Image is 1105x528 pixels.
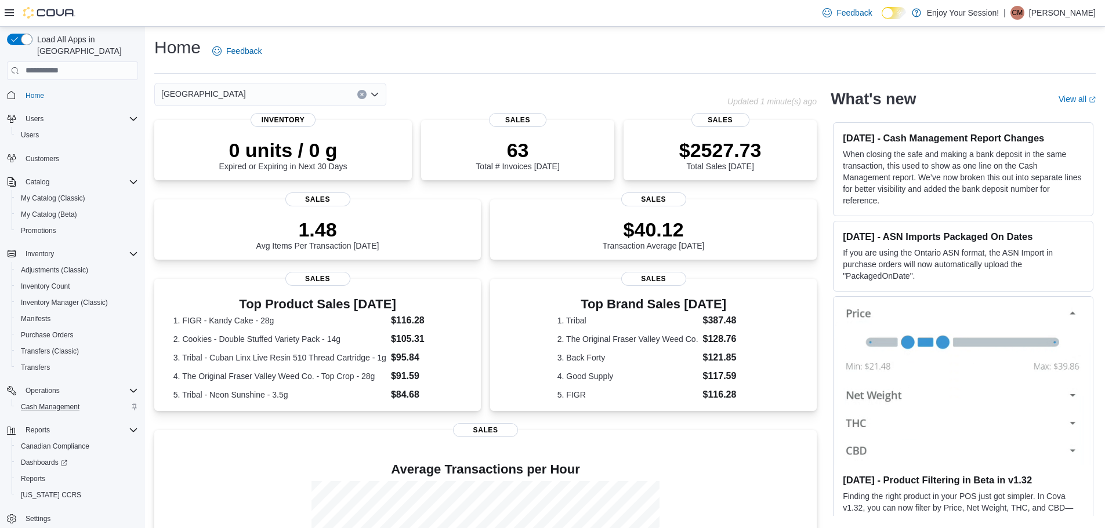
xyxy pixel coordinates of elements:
h4: Average Transactions per Hour [164,463,807,476]
span: Users [21,112,138,126]
button: Users [12,127,143,143]
span: Users [16,128,138,142]
span: Customers [21,151,138,166]
span: Purchase Orders [16,328,138,342]
span: Promotions [21,226,56,235]
a: Feedback [208,39,266,63]
p: 0 units / 0 g [219,139,347,162]
span: Adjustments (Classic) [16,263,138,277]
a: Transfers (Classic) [16,344,84,358]
span: Transfers [16,361,138,374]
a: Transfers [16,361,55,374]
button: Catalog [21,175,54,189]
span: Operations [26,386,60,395]
dt: 3. Back Forty [557,352,698,363]
dt: 2. The Original Fraser Valley Weed Co. [557,333,698,345]
h1: Home [154,36,201,59]
a: Canadian Compliance [16,439,94,453]
a: Cash Management [16,400,84,414]
button: Settings [2,510,143,527]
p: 1.48 [256,218,379,241]
div: Total Sales [DATE] [679,139,762,171]
p: $2527.73 [679,139,762,162]
span: Sales [621,192,686,206]
p: Enjoy Your Session! [927,6,999,20]
svg: External link [1089,96,1096,103]
a: Home [21,89,49,103]
h3: Top Brand Sales [DATE] [557,297,750,311]
img: Cova [23,7,75,19]
span: Home [26,91,44,100]
span: Reports [16,472,138,486]
span: Dashboards [16,456,138,469]
span: My Catalog (Beta) [16,207,138,221]
dt: 2. Cookies - Double Stuffed Variety Pack - 14g [173,333,386,345]
button: Manifests [12,311,143,327]
span: Feedback [226,45,262,57]
p: $40.12 [603,218,705,241]
span: Sales [691,113,749,127]
button: Transfers [12,359,143,376]
dt: 1. Tribal [557,315,698,326]
span: Canadian Compliance [21,442,89,451]
dd: $128.76 [703,332,750,346]
h2: What's new [831,90,916,108]
a: Dashboards [12,454,143,471]
p: When closing the safe and making a bank deposit in the same transaction, this used to show as one... [843,148,1084,206]
a: Users [16,128,44,142]
a: My Catalog (Classic) [16,191,90,205]
dd: $121.85 [703,351,750,365]
p: If you are using the Ontario ASN format, the ASN Import in purchase orders will now automatically... [843,247,1084,282]
span: Purchase Orders [21,330,74,340]
a: Reports [16,472,50,486]
button: My Catalog (Beta) [12,206,143,223]
button: Canadian Compliance [12,438,143,454]
div: Transaction Average [DATE] [603,218,705,250]
span: Inventory Manager (Classic) [21,298,108,307]
dt: 5. Tribal - Neon Sunshine - 3.5g [173,389,386,400]
button: Cash Management [12,399,143,415]
p: [PERSON_NAME] [1029,6,1096,20]
a: Promotions [16,224,61,238]
span: Reports [21,423,138,437]
dt: 5. FIGR [557,389,698,400]
span: Transfers [21,363,50,372]
button: Reports [21,423,55,437]
span: Manifests [21,314,50,323]
span: Adjustments (Classic) [21,265,88,275]
button: Users [2,111,143,127]
dd: $117.59 [703,369,750,383]
button: Home [2,87,143,104]
button: Purchase Orders [12,327,143,343]
a: Inventory Count [16,279,75,293]
button: Users [21,112,48,126]
span: Canadian Compliance [16,439,138,453]
dd: $387.48 [703,314,750,327]
span: Dashboards [21,458,67,467]
button: Adjustments (Classic) [12,262,143,278]
button: Open list of options [370,90,379,99]
p: | [1003,6,1006,20]
span: [US_STATE] CCRS [21,490,81,500]
span: Sales [453,423,518,437]
button: Inventory Manager (Classic) [12,294,143,311]
a: Manifests [16,312,55,326]
button: Operations [21,384,64,398]
span: My Catalog (Beta) [21,210,77,219]
dd: $116.28 [391,314,462,327]
button: Inventory Count [12,278,143,294]
dd: $84.68 [391,388,462,402]
dd: $91.59 [391,369,462,383]
dt: 4. The Original Fraser Valley Weed Co. - Top Crop - 28g [173,370,386,382]
a: Adjustments (Classic) [16,263,93,277]
button: Inventory [2,246,143,262]
a: Settings [21,512,55,526]
span: Feedback [836,7,872,19]
div: Avg Items Per Transaction [DATE] [256,218,379,250]
div: Expired or Expiring in Next 30 Days [219,139,347,171]
span: Inventory [26,249,54,258]
span: CM [1012,6,1023,20]
dt: 4. Good Supply [557,370,698,382]
span: Catalog [21,175,138,189]
span: Washington CCRS [16,488,138,502]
